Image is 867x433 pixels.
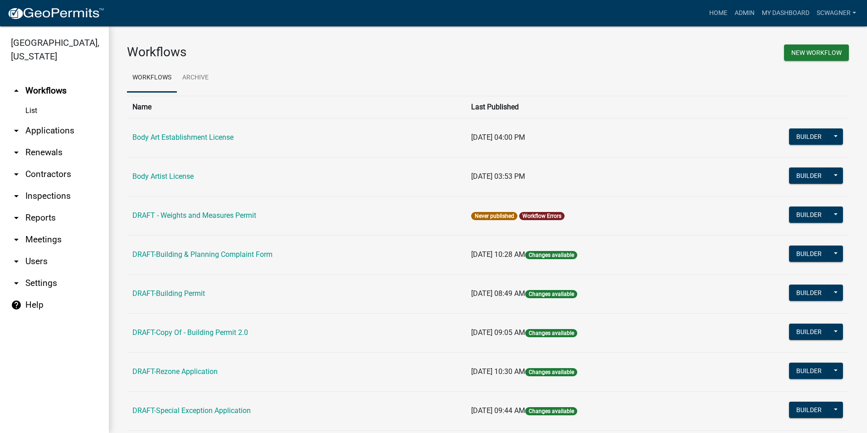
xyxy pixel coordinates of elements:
[789,167,829,184] button: Builder
[789,363,829,379] button: Builder
[731,5,758,22] a: Admin
[11,278,22,289] i: arrow_drop_down
[471,406,525,415] span: [DATE] 09:44 AM
[127,96,466,118] th: Name
[11,85,22,96] i: arrow_drop_up
[789,128,829,145] button: Builder
[132,328,248,337] a: DRAFT-Copy Of - Building Permit 2.0
[789,324,829,340] button: Builder
[11,125,22,136] i: arrow_drop_down
[127,64,177,93] a: Workflows
[789,402,829,418] button: Builder
[471,328,525,337] span: [DATE] 09:05 AM
[471,133,525,142] span: [DATE] 04:00 PM
[522,213,561,219] a: Workflow Errors
[466,96,711,118] th: Last Published
[127,44,481,60] h3: Workflows
[525,290,577,298] span: Changes available
[11,191,22,202] i: arrow_drop_down
[471,172,525,181] span: [DATE] 03:53 PM
[11,212,22,223] i: arrow_drop_down
[471,250,525,259] span: [DATE] 10:28 AM
[11,300,22,310] i: help
[132,406,251,415] a: DRAFT-Special Exception Application
[11,234,22,245] i: arrow_drop_down
[132,367,218,376] a: DRAFT-Rezone Application
[758,5,813,22] a: My Dashboard
[471,212,517,220] span: Never published
[132,289,205,298] a: DRAFT-Building Permit
[11,169,22,180] i: arrow_drop_down
[471,289,525,298] span: [DATE] 08:49 AM
[525,329,577,337] span: Changes available
[813,5,860,22] a: scwagner
[784,44,849,61] button: New Workflow
[789,207,829,223] button: Builder
[132,211,256,220] a: DRAFT - Weights and Measures Permit
[132,172,194,181] a: Body Artist License
[132,133,234,142] a: Body Art Establishment License
[11,256,22,267] i: arrow_drop_down
[789,285,829,301] button: Builder
[706,5,731,22] a: Home
[525,368,577,376] span: Changes available
[11,147,22,158] i: arrow_drop_down
[525,251,577,259] span: Changes available
[789,246,829,262] button: Builder
[177,64,214,93] a: Archive
[471,367,525,376] span: [DATE] 10:30 AM
[132,250,273,259] a: DRAFT-Building & Planning Complaint Form
[525,407,577,415] span: Changes available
